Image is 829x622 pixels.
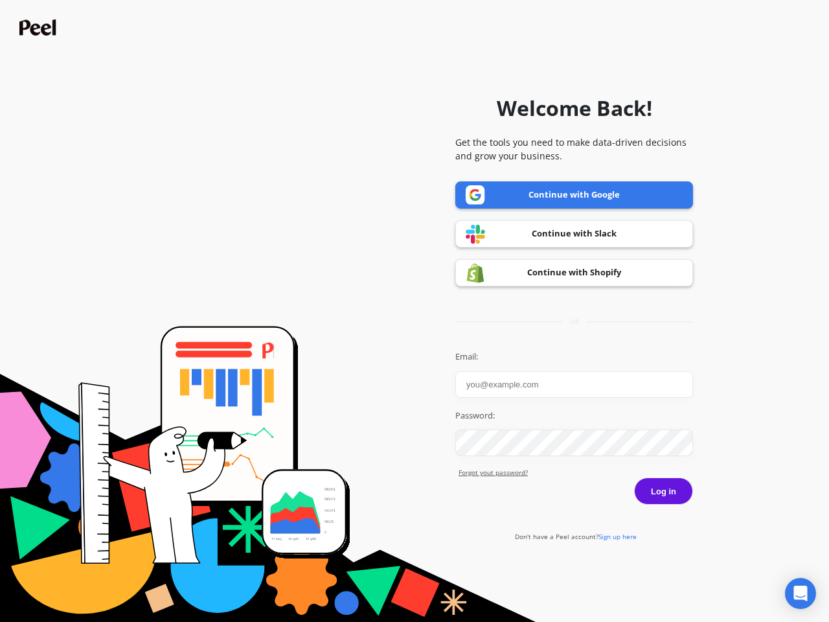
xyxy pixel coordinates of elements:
[455,317,693,327] div: or
[515,532,637,541] a: Don't have a Peel account?Sign up here
[459,468,693,478] a: Forgot yout password?
[466,185,485,205] img: Google logo
[598,532,637,541] span: Sign up here
[455,135,693,163] p: Get the tools you need to make data-driven decisions and grow your business.
[466,224,485,244] img: Slack logo
[455,259,693,286] a: Continue with Shopify
[785,578,816,609] div: Open Intercom Messenger
[497,93,652,124] h1: Welcome Back!
[466,263,485,283] img: Shopify logo
[455,371,693,398] input: you@example.com
[19,19,60,36] img: Peel
[455,409,693,422] label: Password:
[455,220,693,248] a: Continue with Slack
[634,478,693,505] button: Log in
[455,181,693,209] a: Continue with Google
[455,351,693,363] label: Email:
